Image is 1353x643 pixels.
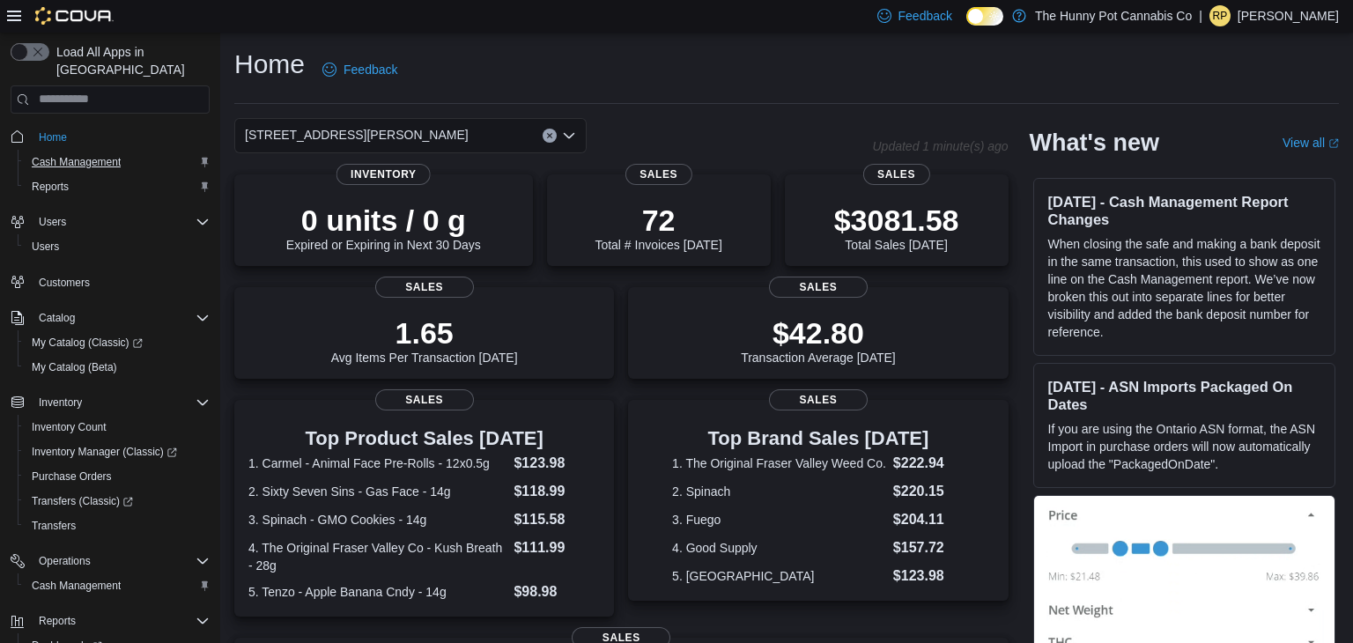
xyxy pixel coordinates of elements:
[286,203,481,252] div: Expired or Expiring in Next 30 Days
[1199,5,1202,26] p: |
[769,389,868,410] span: Sales
[32,469,112,484] span: Purchase Orders
[966,7,1003,26] input: Dark Mode
[18,330,217,355] a: My Catalog (Classic)
[32,551,98,572] button: Operations
[1035,5,1192,26] p: The Hunny Pot Cannabis Co
[32,271,210,293] span: Customers
[32,445,177,459] span: Inventory Manager (Classic)
[1238,5,1339,26] p: [PERSON_NAME]
[872,139,1008,153] p: Updated 1 minute(s) ago
[18,514,217,538] button: Transfers
[18,440,217,464] a: Inventory Manager (Classic)
[32,392,89,413] button: Inventory
[862,164,929,185] span: Sales
[25,152,210,173] span: Cash Management
[25,176,210,197] span: Reports
[32,494,133,508] span: Transfers (Classic)
[248,511,506,528] dt: 3. Spinach - GMO Cookies - 14g
[4,124,217,150] button: Home
[286,203,481,238] p: 0 units / 0 g
[4,390,217,415] button: Inventory
[375,277,474,298] span: Sales
[25,357,124,378] a: My Catalog (Beta)
[32,307,210,329] span: Catalog
[32,551,210,572] span: Operations
[32,610,83,632] button: Reports
[834,203,959,238] p: $3081.58
[315,52,404,87] a: Feedback
[39,311,75,325] span: Catalog
[32,127,74,148] a: Home
[32,336,143,350] span: My Catalog (Classic)
[514,453,600,474] dd: $123.98
[39,614,76,628] span: Reports
[1048,235,1320,341] p: When closing the safe and making a bank deposit in the same transaction, this used to show as one...
[769,277,868,298] span: Sales
[248,483,506,500] dt: 2. Sixty Seven Sins - Gas Face - 14g
[25,441,184,462] a: Inventory Manager (Classic)
[32,610,210,632] span: Reports
[1048,193,1320,228] h3: [DATE] - Cash Management Report Changes
[893,509,965,530] dd: $204.11
[35,7,114,25] img: Cova
[245,124,469,145] span: [STREET_ADDRESS][PERSON_NAME]
[25,575,210,596] span: Cash Management
[248,539,506,574] dt: 4. The Original Fraser Valley Co - Kush Breath - 28g
[25,176,76,197] a: Reports
[898,7,952,25] span: Feedback
[595,203,721,238] p: 72
[25,466,210,487] span: Purchase Orders
[39,395,82,410] span: Inventory
[248,583,506,601] dt: 5. Tenzo - Apple Banana Cndy - 14g
[25,515,83,536] a: Transfers
[514,509,600,530] dd: $115.58
[25,236,66,257] a: Users
[32,392,210,413] span: Inventory
[331,315,518,365] div: Avg Items Per Transaction [DATE]
[514,581,600,602] dd: $98.98
[893,481,965,502] dd: $220.15
[25,357,210,378] span: My Catalog (Beta)
[1048,420,1320,473] p: If you are using the Ontario ASN format, the ASN Import in purchase orders will now automatically...
[234,47,305,82] h1: Home
[672,567,886,585] dt: 5. [GEOGRAPHIC_DATA]
[18,174,217,199] button: Reports
[1328,138,1339,149] svg: External link
[25,515,210,536] span: Transfers
[32,307,82,329] button: Catalog
[18,573,217,598] button: Cash Management
[32,211,73,233] button: Users
[672,428,965,449] h3: Top Brand Sales [DATE]
[18,489,217,514] a: Transfers (Classic)
[1048,378,1320,413] h3: [DATE] - ASN Imports Packaged On Dates
[32,519,76,533] span: Transfers
[25,152,128,173] a: Cash Management
[32,579,121,593] span: Cash Management
[741,315,896,365] div: Transaction Average [DATE]
[514,481,600,502] dd: $118.99
[672,455,886,472] dt: 1. The Original Fraser Valley Weed Co.
[39,130,67,144] span: Home
[543,129,557,143] button: Clear input
[1209,5,1231,26] div: Ricardo Peguero
[4,609,217,633] button: Reports
[25,332,210,353] span: My Catalog (Classic)
[32,360,117,374] span: My Catalog (Beta)
[595,203,721,252] div: Total # Invoices [DATE]
[514,537,600,558] dd: $111.99
[562,129,576,143] button: Open list of options
[834,203,959,252] div: Total Sales [DATE]
[741,315,896,351] p: $42.80
[625,164,692,185] span: Sales
[25,441,210,462] span: Inventory Manager (Classic)
[336,164,431,185] span: Inventory
[893,565,965,587] dd: $123.98
[18,150,217,174] button: Cash Management
[1030,129,1159,157] h2: What's new
[18,464,217,489] button: Purchase Orders
[25,417,210,438] span: Inventory Count
[49,43,210,78] span: Load All Apps in [GEOGRAPHIC_DATA]
[672,539,886,557] dt: 4. Good Supply
[25,575,128,596] a: Cash Management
